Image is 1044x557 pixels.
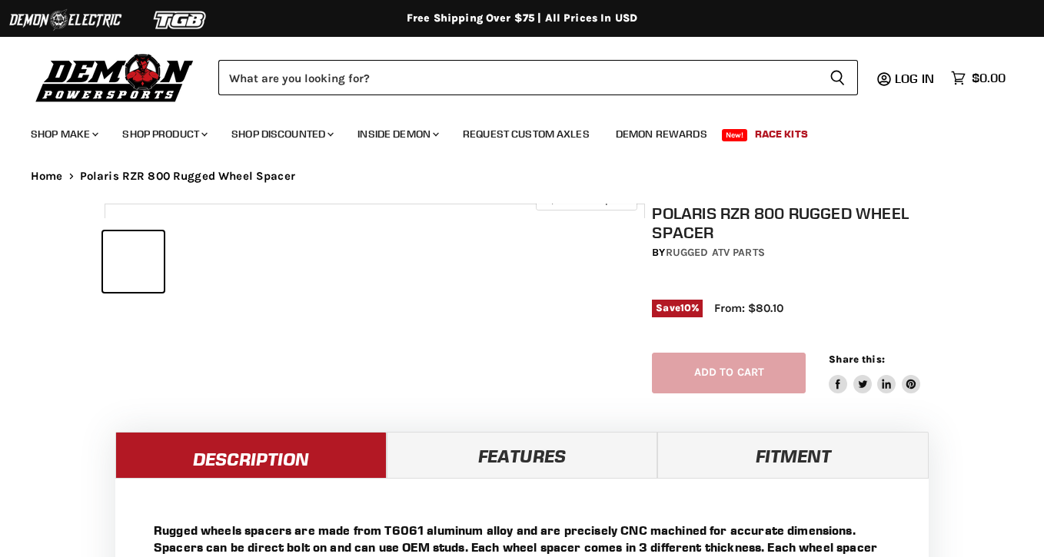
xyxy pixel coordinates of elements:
a: $0.00 [943,67,1013,89]
span: Click to expand [544,194,629,205]
a: Home [31,170,63,183]
a: Fitment [657,432,929,478]
span: New! [722,129,748,141]
a: Demon Rewards [604,118,719,150]
form: Product [218,60,858,95]
span: $0.00 [972,71,1006,85]
img: Demon Electric Logo 2 [8,5,123,35]
button: Polaris RZR 800 Rugged Wheel Spacer thumbnail [103,231,164,292]
a: Log in [888,71,943,85]
a: Description [115,432,387,478]
button: Polaris RZR 800 Rugged Wheel Spacer thumbnail [168,231,229,292]
a: Request Custom Axles [451,118,601,150]
input: Search [218,60,817,95]
h1: Polaris RZR 800 Rugged Wheel Spacer [652,204,946,242]
a: Shop Discounted [220,118,343,150]
a: Rugged ATV Parts [666,246,765,259]
span: Save % [652,300,703,317]
img: Demon Powersports [31,50,199,104]
a: Features [387,432,658,478]
a: Shop Product [111,118,217,150]
a: Shop Make [19,118,108,150]
a: Race Kits [743,118,820,150]
img: TGB Logo 2 [123,5,238,35]
span: Log in [895,71,934,86]
a: Inside Demon [346,118,448,150]
span: 10 [680,302,691,313]
button: Search [817,60,858,95]
div: by [652,244,946,261]
ul: Main menu [19,112,1002,150]
span: From: $80.10 [714,301,783,315]
span: Polaris RZR 800 Rugged Wheel Spacer [80,170,295,183]
span: Share this: [829,353,884,365]
aside: Share this: [829,353,920,393]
